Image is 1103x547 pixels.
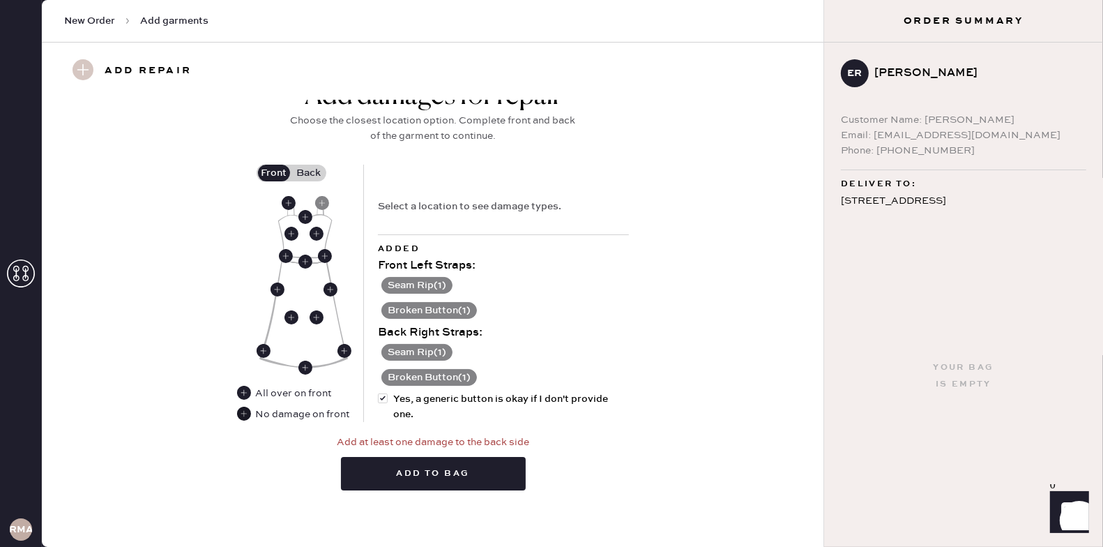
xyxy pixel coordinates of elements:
img: Garment image [259,199,348,368]
div: Front Right Straps [282,196,296,210]
div: Email: [EMAIL_ADDRESS][DOMAIN_NAME] [841,128,1086,143]
div: [PERSON_NAME] [874,65,1075,82]
div: Front Right Body [284,227,298,241]
span: New Order [64,14,115,28]
div: [STREET_ADDRESS] #6 [GEOGRAPHIC_DATA] , CA 90068 [841,193,1086,246]
iframe: Front Chat [1037,484,1097,544]
div: Added [378,241,629,257]
button: Broken Button(1) [381,302,477,319]
span: Add garments [140,14,208,28]
div: Your bag is empty [933,359,994,393]
div: Front Right Waistband [279,249,293,263]
div: Add at least one damage to the back side [337,435,529,450]
div: Front Right Skirt Body [284,310,298,324]
h3: RMA [10,525,32,534]
h3: Order Summary [824,14,1103,28]
div: Front Center Neckline [298,210,312,224]
div: Front Left Side Seam [324,283,337,297]
div: Back Right Straps : [378,324,629,341]
div: Select a location to see damage types. [378,199,561,214]
div: Front Center Waistband [298,255,312,269]
div: Front Left Skirt Body [310,310,324,324]
div: Choose the closest location option. Complete front and back of the garment to continue. [287,113,579,144]
div: Front Left Side Seam [337,344,351,358]
div: No damage on front [255,407,349,422]
span: Deliver to: [841,176,916,193]
div: Front Left Body [310,227,324,241]
span: Yes, a generic button is okay if I don't provide one. [393,391,629,422]
button: Add to bag [341,457,526,490]
h3: Add repair [105,59,192,83]
label: Front [257,165,291,181]
div: Front Right Side Seam [257,344,271,358]
div: Customer Name: [PERSON_NAME] [841,112,1086,128]
div: Front Center Hem [298,361,312,375]
div: All over on front [255,386,331,401]
div: No damage on front [237,407,349,422]
div: Front Left Straps : [378,257,629,274]
div: Front Left Straps [315,196,329,210]
div: All over on front [237,386,333,401]
h3: ER [848,68,862,78]
div: Phone: [PHONE_NUMBER] [841,143,1086,158]
button: Broken Button(1) [381,369,477,386]
div: Front Left Waistband [318,249,332,263]
button: Seam Rip(1) [381,277,452,294]
label: Back [291,165,326,181]
button: Seam Rip(1) [381,344,452,361]
div: Front Right Side Seam [271,283,284,297]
